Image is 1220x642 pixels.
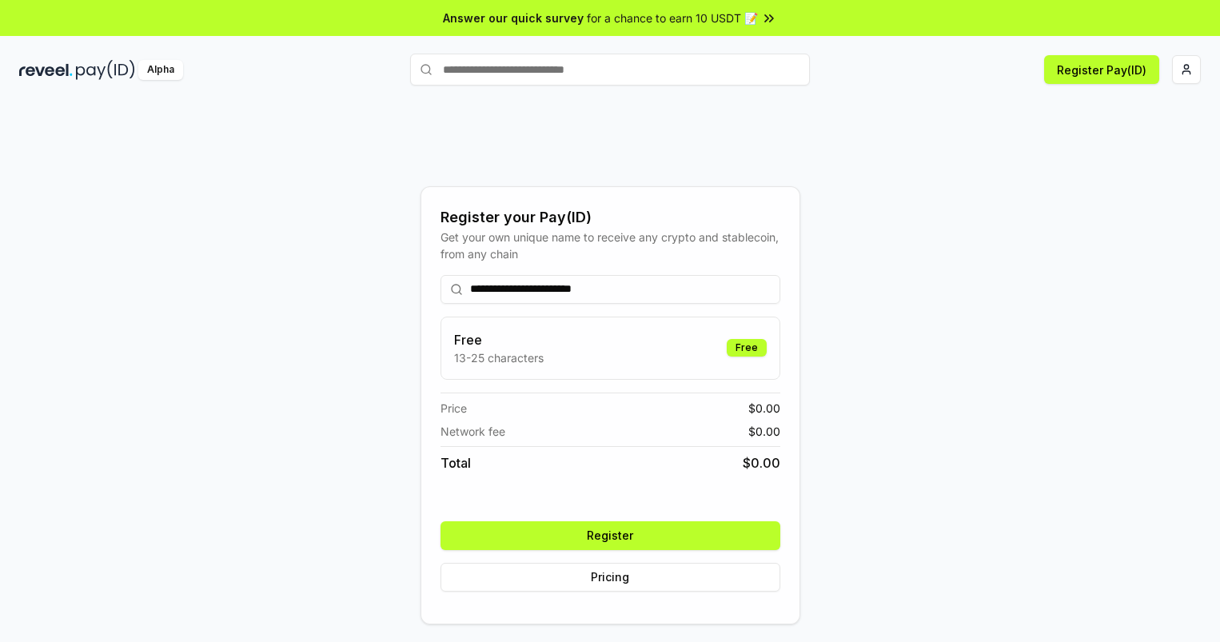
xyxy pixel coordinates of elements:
[441,229,780,262] div: Get your own unique name to receive any crypto and stablecoin, from any chain
[441,563,780,592] button: Pricing
[19,60,73,80] img: reveel_dark
[727,339,767,357] div: Free
[1044,55,1159,84] button: Register Pay(ID)
[441,453,471,473] span: Total
[454,349,544,366] p: 13-25 characters
[441,423,505,440] span: Network fee
[441,400,467,417] span: Price
[441,206,780,229] div: Register your Pay(ID)
[454,330,544,349] h3: Free
[748,400,780,417] span: $ 0.00
[76,60,135,80] img: pay_id
[748,423,780,440] span: $ 0.00
[587,10,758,26] span: for a chance to earn 10 USDT 📝
[441,521,780,550] button: Register
[743,453,780,473] span: $ 0.00
[138,60,183,80] div: Alpha
[443,10,584,26] span: Answer our quick survey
